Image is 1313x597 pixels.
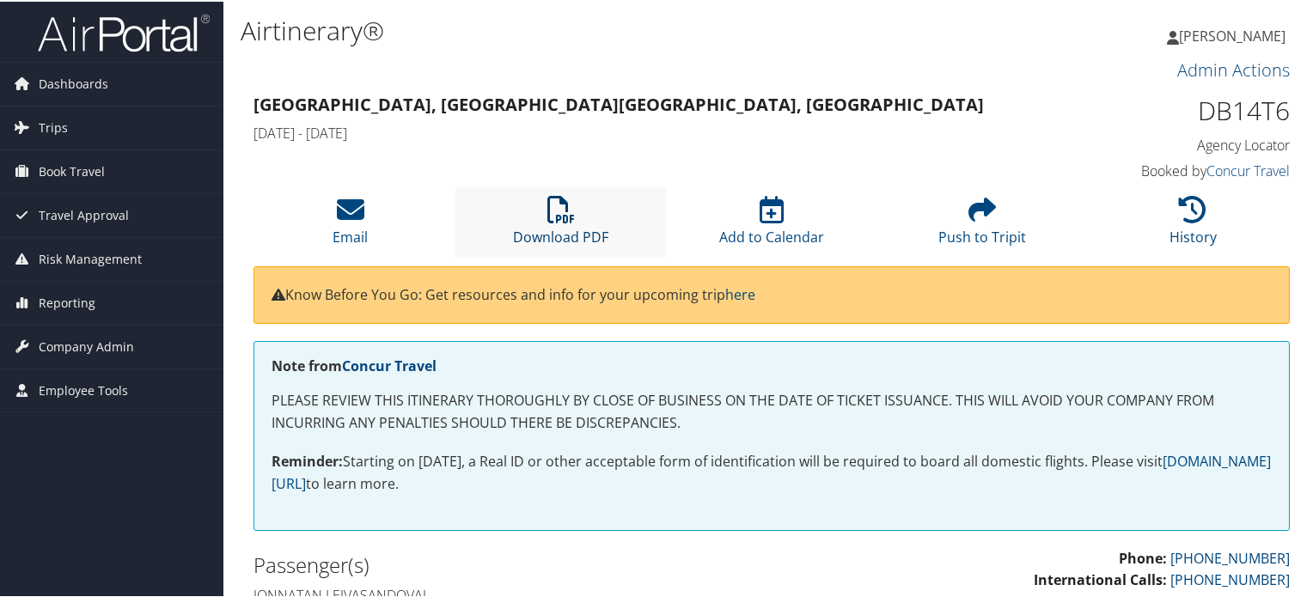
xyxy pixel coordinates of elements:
h1: DB14T6 [1050,91,1290,127]
span: Book Travel [39,149,105,192]
a: Email [333,204,368,245]
span: Risk Management [39,236,142,279]
span: Reporting [39,280,95,323]
p: Know Before You Go: Get resources and info for your upcoming trip [272,283,1272,305]
img: airportal-logo.png [38,11,210,52]
a: Concur Travel [342,355,437,374]
strong: International Calls: [1034,569,1167,588]
a: [PHONE_NUMBER] [1170,569,1290,588]
a: Concur Travel [1206,160,1290,179]
a: here [725,283,755,302]
a: [PHONE_NUMBER] [1170,547,1290,566]
a: Push to Tripit [938,204,1026,245]
h4: [DATE] - [DATE] [253,122,1024,141]
span: Company Admin [39,324,134,367]
a: Add to Calendar [719,204,824,245]
strong: Note from [272,355,437,374]
h4: Booked by [1050,160,1290,179]
strong: [GEOGRAPHIC_DATA], [GEOGRAPHIC_DATA] [GEOGRAPHIC_DATA], [GEOGRAPHIC_DATA] [253,91,984,114]
a: History [1169,204,1217,245]
h4: Agency Locator [1050,134,1290,153]
p: Starting on [DATE], a Real ID or other acceptable form of identification will be required to boar... [272,449,1272,493]
a: Admin Actions [1177,57,1290,80]
a: Download PDF [513,204,608,245]
h2: Passenger(s) [253,549,759,578]
span: Travel Approval [39,192,129,235]
span: Dashboards [39,61,108,104]
a: [PERSON_NAME] [1167,9,1303,60]
strong: Reminder: [272,450,343,469]
a: [DOMAIN_NAME][URL] [272,450,1271,491]
span: Employee Tools [39,368,128,411]
h1: Airtinerary® [241,11,949,47]
span: Trips [39,105,68,148]
strong: Phone: [1119,547,1167,566]
span: [PERSON_NAME] [1179,25,1286,44]
p: PLEASE REVIEW THIS ITINERARY THOROUGHLY BY CLOSE OF BUSINESS ON THE DATE OF TICKET ISSUANCE. THIS... [272,388,1272,432]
